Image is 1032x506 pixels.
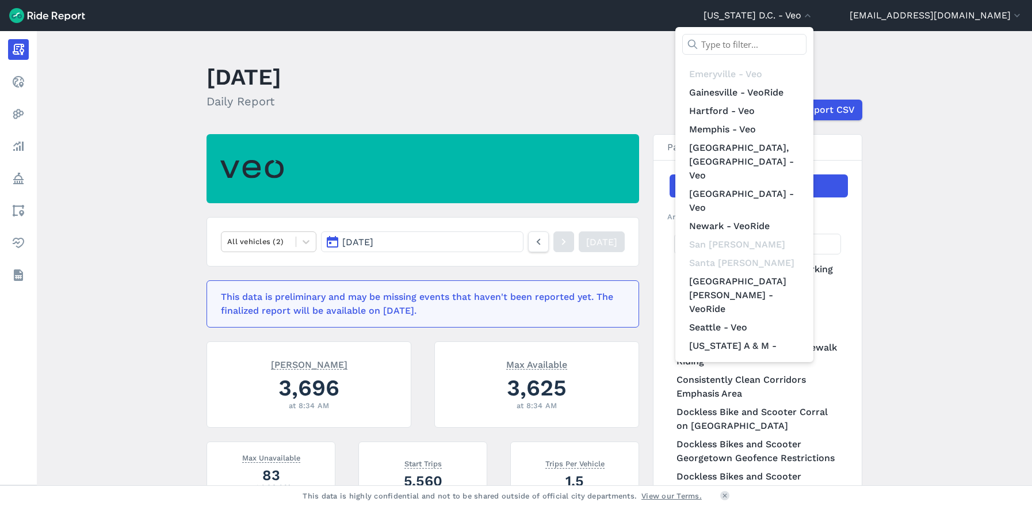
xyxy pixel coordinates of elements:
[682,34,807,55] input: Type to filter...
[682,65,807,83] div: Emeryville - Veo
[682,185,807,217] a: [GEOGRAPHIC_DATA] - Veo
[682,235,807,254] div: San [PERSON_NAME]
[682,102,807,120] a: Hartford - Veo
[682,83,807,102] a: Gainesville - VeoRide
[682,254,807,272] div: Santa [PERSON_NAME]
[682,139,807,185] a: [GEOGRAPHIC_DATA], [GEOGRAPHIC_DATA] - Veo
[682,120,807,139] a: Memphis - Veo
[682,217,807,235] a: Newark - VeoRide
[682,272,807,318] a: [GEOGRAPHIC_DATA][PERSON_NAME] - VeoRide
[682,318,807,337] a: Seattle - Veo
[682,337,807,369] a: [US_STATE] A & M - Veoride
